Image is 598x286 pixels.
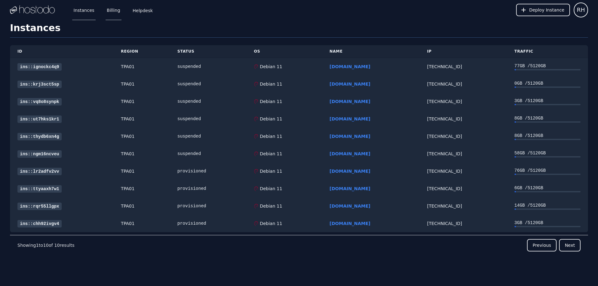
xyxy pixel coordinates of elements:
span: 10 [43,243,49,248]
div: Debian 11 [259,98,282,105]
th: IP [420,45,507,58]
div: TPA01 [121,185,162,192]
div: suspended [178,133,239,139]
a: [DOMAIN_NAME] [330,169,370,174]
th: OS [246,45,322,58]
a: [DOMAIN_NAME] [330,64,370,69]
div: TPA01 [121,168,162,174]
div: TPA01 [121,220,162,227]
div: suspended [178,63,239,70]
button: Next [559,239,581,251]
div: [TECHNICAL_ID] [427,203,499,209]
a: ins::thydb6xn4g [17,133,62,140]
div: 3 GB / 5120 GB [515,220,581,226]
div: Debian 11 [259,81,282,87]
div: [TECHNICAL_ID] [427,98,499,105]
a: [DOMAIN_NAME] [330,204,370,209]
div: TPA01 [121,133,162,139]
div: provisioned [178,203,239,209]
a: [DOMAIN_NAME] [330,82,370,87]
img: Debian 11 [254,82,259,87]
th: Traffic [507,45,588,58]
div: 8 GB / 5120 GB [515,133,581,139]
img: Debian 11 [254,64,259,69]
div: 14 GB / 5120 GB [515,202,581,209]
a: [DOMAIN_NAME] [330,151,370,156]
div: 58 GB / 5120 GB [515,150,581,156]
div: Debian 11 [259,116,282,122]
div: TPA01 [121,203,162,209]
div: Debian 11 [259,185,282,192]
div: TPA01 [121,98,162,105]
div: suspended [178,116,239,122]
div: [TECHNICAL_ID] [427,185,499,192]
div: [TECHNICAL_ID] [427,151,499,157]
a: [DOMAIN_NAME] [330,99,370,104]
a: ins::ignockc4q9 [17,63,62,71]
button: User menu [574,2,588,17]
a: [DOMAIN_NAME] [330,134,370,139]
div: TPA01 [121,63,162,70]
div: Debian 11 [259,133,282,139]
div: [TECHNICAL_ID] [427,63,499,70]
img: Debian 11 [254,204,259,209]
a: ins::lr2adfv2vv [17,168,62,175]
img: Debian 11 [254,186,259,191]
div: suspended [178,81,239,87]
div: 3 GB / 5120 GB [515,98,581,104]
th: ID [10,45,113,58]
img: Debian 11 [254,169,259,174]
a: ins::ngm16ncveu [17,150,62,158]
div: [TECHNICAL_ID] [427,116,499,122]
div: [TECHNICAL_ID] [427,168,499,174]
div: 8 GB / 5120 GB [515,115,581,121]
div: [TECHNICAL_ID] [427,133,499,139]
p: Showing to of results [17,242,74,248]
div: suspended [178,98,239,105]
button: Deploy Instance [516,4,570,16]
div: provisioned [178,168,239,174]
a: [DOMAIN_NAME] [330,186,370,191]
span: Deploy Instance [529,7,564,13]
img: Logo [10,5,55,15]
a: ins::chh92ivgv4 [17,220,62,227]
th: Name [322,45,420,58]
div: TPA01 [121,151,162,157]
img: Debian 11 [254,152,259,156]
button: Previous [527,239,557,251]
img: Debian 11 [254,221,259,226]
img: Debian 11 [254,99,259,104]
div: Debian 11 [259,151,282,157]
div: TPA01 [121,116,162,122]
nav: Pagination [10,235,588,255]
div: suspended [178,151,239,157]
a: ins::krj3sct5sp [17,81,62,88]
div: 0 GB / 5120 GB [515,80,581,87]
div: Debian 11 [259,168,282,174]
div: [TECHNICAL_ID] [427,220,499,227]
span: RH [577,6,585,14]
a: ins::vq8o8synpk [17,98,62,105]
a: [DOMAIN_NAME] [330,221,370,226]
a: ins::ttyaaxh7w1 [17,185,62,193]
h1: Instances [10,22,588,38]
a: ins::ut7hks1kr1 [17,115,62,123]
div: Debian 11 [259,63,282,70]
div: Debian 11 [259,203,282,209]
img: Debian 11 [254,134,259,139]
span: 1 [36,243,39,248]
div: Debian 11 [259,220,282,227]
div: [TECHNICAL_ID] [427,81,499,87]
div: 76 GB / 5120 GB [515,167,581,174]
div: provisioned [178,185,239,192]
div: 6 GB / 5120 GB [515,185,581,191]
span: 10 [54,243,60,248]
div: 77 GB / 5120 GB [515,63,581,69]
img: Debian 11 [254,117,259,121]
div: provisioned [178,220,239,227]
th: Status [170,45,247,58]
th: Region [113,45,170,58]
a: ins::rqr55llgpx [17,203,62,210]
a: [DOMAIN_NAME] [330,116,370,121]
div: TPA01 [121,81,162,87]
